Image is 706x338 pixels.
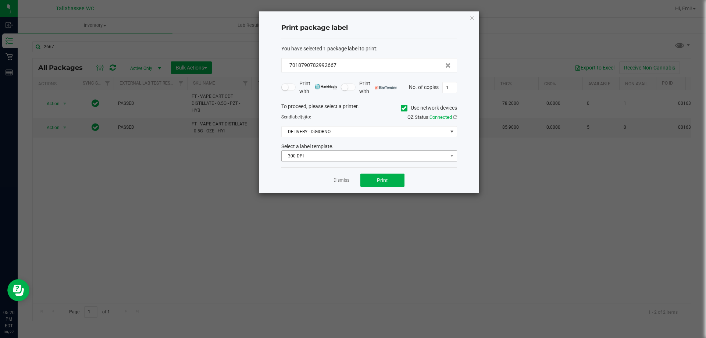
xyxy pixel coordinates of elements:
[281,23,457,33] h4: Print package label
[291,114,306,120] span: label(s)
[315,84,337,89] img: mark_magic_cybra.png
[377,177,388,183] span: Print
[334,177,349,184] a: Dismiss
[360,174,404,187] button: Print
[281,114,311,120] span: Send to:
[289,62,336,68] span: 7018790782992667
[276,143,463,150] div: Select a label template.
[401,104,457,112] label: Use network devices
[276,103,463,114] div: To proceed, please select a printer.
[281,46,376,51] span: You have selected 1 package label to print
[375,86,397,89] img: bartender.png
[281,45,457,53] div: :
[359,80,397,95] span: Print with
[409,84,439,90] span: No. of copies
[429,114,452,120] span: Connected
[282,127,448,137] span: DELIVERY - DiGIORNO
[299,80,337,95] span: Print with
[282,151,448,161] span: 300 DPI
[407,114,457,120] span: QZ Status:
[7,279,29,301] iframe: Resource center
